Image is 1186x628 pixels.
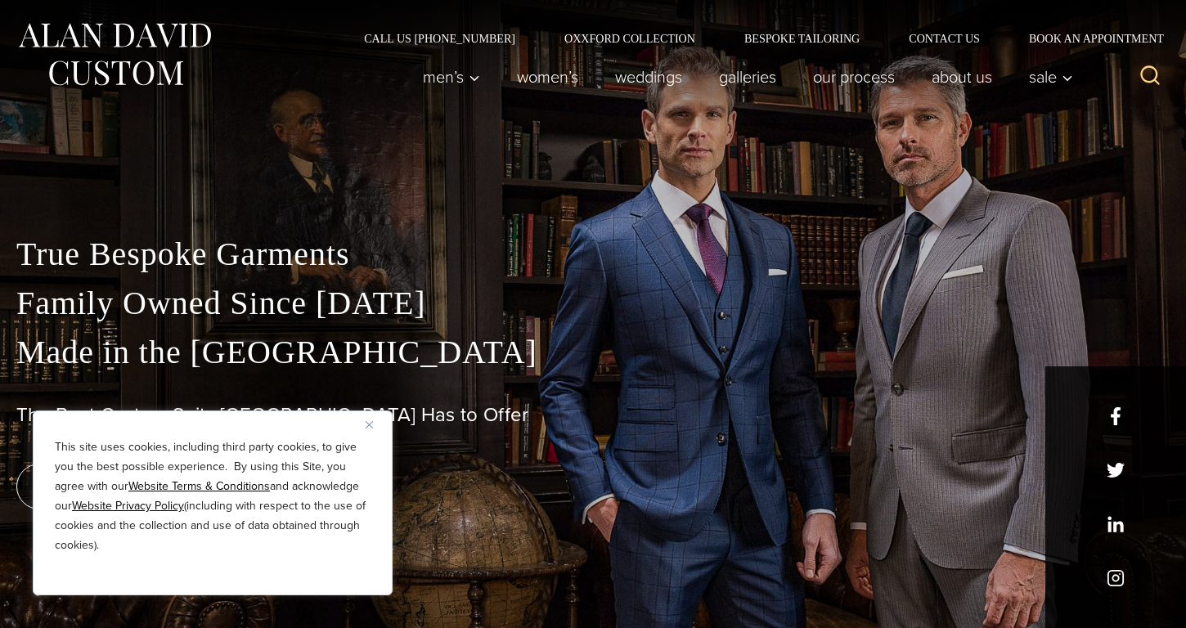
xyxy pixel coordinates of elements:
p: This site uses cookies, including third party cookies, to give you the best possible experience. ... [55,437,371,555]
a: Call Us [PHONE_NUMBER] [339,33,540,44]
a: weddings [597,61,701,93]
a: Galleries [701,61,795,93]
span: Sale [1029,69,1073,85]
button: View Search Form [1130,57,1170,96]
a: Book an Appointment [1004,33,1170,44]
a: Contact Us [884,33,1004,44]
h1: The Best Custom Suits [GEOGRAPHIC_DATA] Has to Offer [16,403,1170,427]
a: Women’s [499,61,597,93]
p: True Bespoke Garments Family Owned Since [DATE] Made in the [GEOGRAPHIC_DATA] [16,230,1170,377]
a: Our Process [795,61,914,93]
img: Close [366,421,373,428]
a: Website Terms & Conditions [128,478,270,495]
a: book an appointment [16,464,245,509]
img: Alan David Custom [16,18,213,91]
nav: Secondary Navigation [339,33,1170,44]
a: About Us [914,61,1011,93]
a: Bespoke Tailoring [720,33,884,44]
button: Close [366,415,385,434]
nav: Primary Navigation [405,61,1082,93]
a: Oxxford Collection [540,33,720,44]
a: Website Privacy Policy [72,497,184,514]
span: Men’s [423,69,480,85]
